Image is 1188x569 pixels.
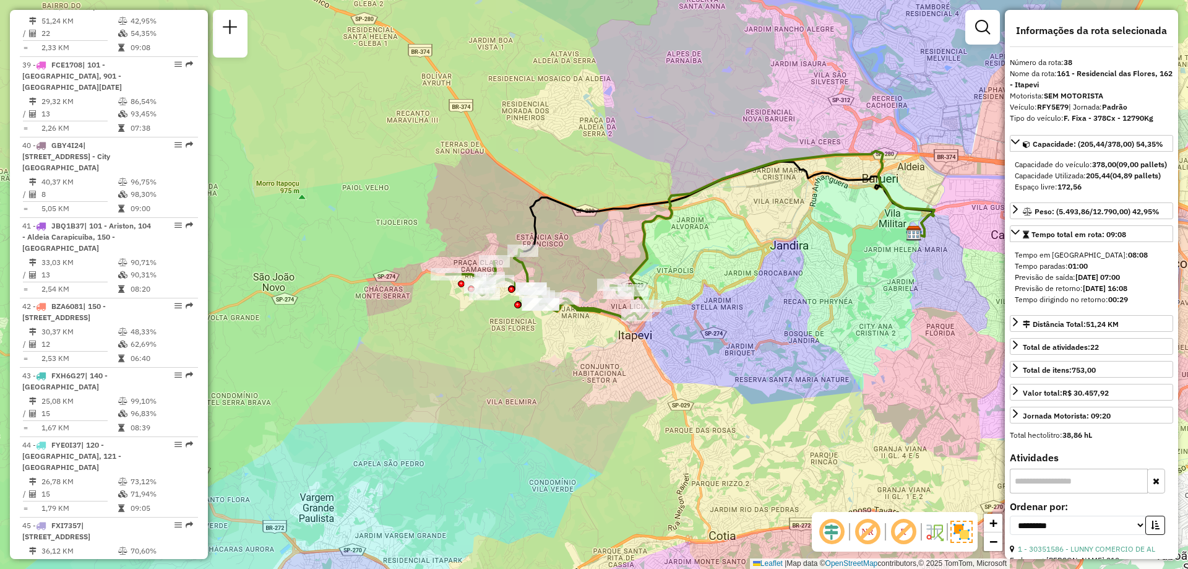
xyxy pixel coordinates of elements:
[1010,113,1173,124] div: Tipo do veículo:
[22,488,28,500] td: /
[118,259,127,266] i: % de utilização do peso
[1015,261,1168,272] div: Tempo paradas:
[22,188,28,201] td: /
[825,559,878,568] a: OpenStreetMap
[22,440,121,472] span: | 120 - [GEOGRAPHIC_DATA], 121 - [GEOGRAPHIC_DATA]
[22,202,28,215] td: =
[41,27,118,40] td: 22
[989,515,997,531] span: +
[118,44,124,51] i: Tempo total em rota
[1023,410,1111,422] div: Jornada Motorista: 09:20
[130,27,192,40] td: 54,35%
[22,502,28,515] td: =
[186,441,193,448] em: Rota exportada
[118,478,127,485] i: % de utilização do peso
[1010,499,1173,514] label: Ordenar por:
[51,60,82,69] span: FCE1708
[22,338,28,350] td: /
[118,178,127,186] i: % de utilização do peso
[1023,388,1109,399] div: Valor total:
[41,545,118,557] td: 36,12 KM
[118,110,127,118] i: % de utilização da cubagem
[22,521,90,541] span: | [STREET_ADDRESS]
[1064,58,1072,67] strong: 38
[186,302,193,310] em: Rota exportada
[29,328,37,336] i: Distância Total
[186,222,193,229] em: Rota exportada
[906,225,922,241] img: FAD CDD Barueri
[22,422,28,434] td: =
[118,341,127,348] i: % de utilização da cubagem
[118,547,127,555] i: % de utilização do peso
[174,61,182,68] em: Opções
[118,328,127,336] i: % de utilização do peso
[118,98,127,105] i: % de utilização do peso
[118,424,124,432] i: Tempo total em rota
[41,188,118,201] td: 8
[174,371,182,379] em: Opções
[29,341,37,348] i: Total de Atividades
[22,302,106,322] span: 42 -
[51,141,83,150] span: GBY4I24
[29,397,37,405] i: Distância Total
[817,517,846,547] span: Ocultar deslocamento
[118,505,124,512] i: Tempo total em rota
[1090,342,1099,352] strong: 22
[22,60,122,92] span: | 101 - [GEOGRAPHIC_DATA], 901 - [GEOGRAPHIC_DATA][DATE]
[1010,384,1173,401] a: Valor total:R$ 30.457,92
[130,407,192,420] td: 96,83%
[41,488,118,500] td: 15
[22,122,28,134] td: =
[1023,365,1096,376] div: Total de itens:
[1010,338,1173,355] a: Total de atividades:22
[1010,202,1173,219] a: Peso: (5.493,86/12.790,00) 42,95%
[1033,139,1163,149] span: Capacidade: (205,44/378,00) 54,35%
[984,514,1002,532] a: Zoom in
[41,269,118,281] td: 13
[130,488,192,500] td: 71,94%
[174,521,182,529] em: Opções
[118,410,127,417] i: % de utilização da cubagem
[41,256,118,269] td: 33,03 KM
[41,202,118,215] td: 5,05 KM
[41,352,118,365] td: 2,53 KM
[130,326,192,338] td: 48,33%
[1035,207,1160,216] span: Peso: (5.493,86/12.790,00) 42,95%
[51,371,85,380] span: FXH6G27
[51,221,84,230] span: JBQ1B37
[41,476,118,488] td: 26,78 KM
[1083,284,1127,293] strong: [DATE] 16:08
[29,110,37,118] i: Total de Atividades
[130,352,192,365] td: 06:40
[130,256,192,269] td: 90,71%
[130,338,192,350] td: 62,69%
[970,15,995,40] a: Exibir filtros
[130,188,192,201] td: 98,30%
[118,191,127,198] i: % de utilização da cubagem
[1086,319,1119,329] span: 51,24 KM
[1010,69,1173,89] strong: 161 - Residencial das Flores, 162 - Itapevi
[1010,315,1173,332] a: Distância Total:51,24 KM
[174,302,182,310] em: Opções
[41,407,118,420] td: 15
[1102,102,1127,111] strong: Padrão
[130,202,192,215] td: 09:00
[118,355,124,362] i: Tempo total em rota
[22,521,90,541] span: 45 -
[1037,102,1069,111] strong: RFY5E79
[1010,57,1173,68] div: Número da rota:
[1015,250,1168,261] div: Tempo em [GEOGRAPHIC_DATA]:
[753,559,783,568] a: Leaflet
[186,371,193,379] em: Rota exportada
[29,547,37,555] i: Distância Total
[1015,294,1168,305] div: Tempo dirigindo no retorno:
[1092,160,1116,169] strong: 378,00
[22,302,106,322] span: | 150 - [STREET_ADDRESS]
[785,559,786,568] span: |
[29,478,37,485] i: Distância Total
[130,176,192,188] td: 96,75%
[130,476,192,488] td: 73,12%
[22,352,28,365] td: =
[130,422,192,434] td: 08:39
[22,440,121,472] span: 44 -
